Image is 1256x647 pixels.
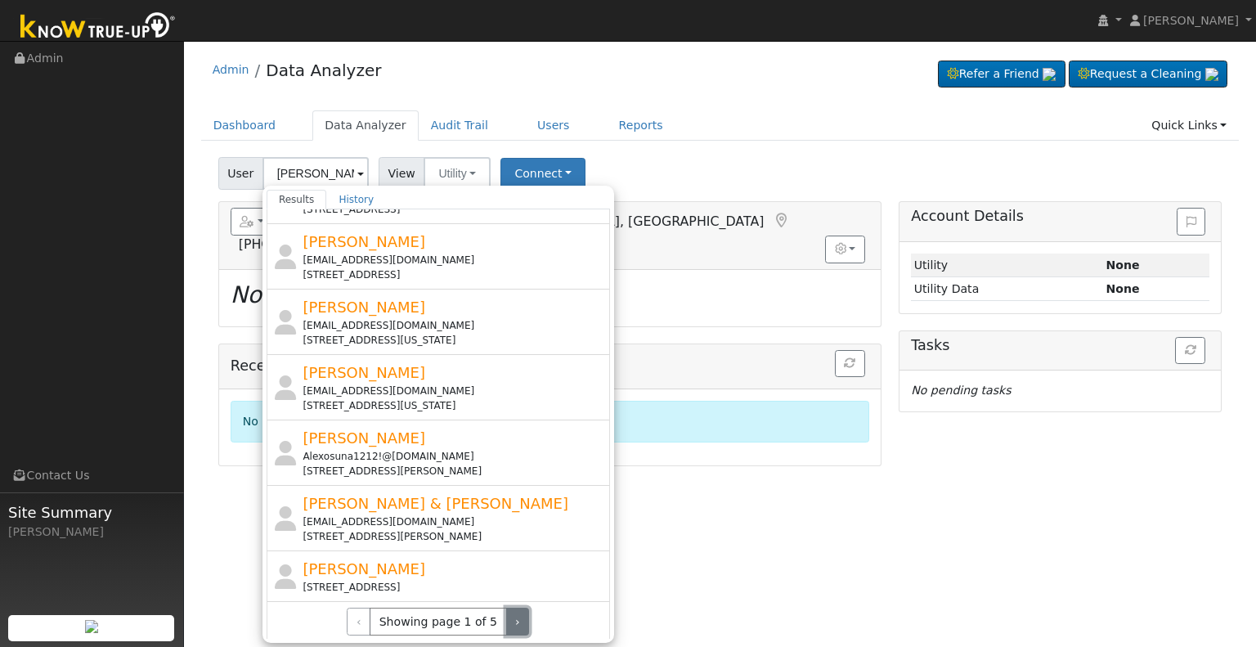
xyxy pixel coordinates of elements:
a: Quick Links [1139,110,1239,141]
a: Audit Trail [419,110,500,141]
span: Showing page 1 of 5 [370,608,506,636]
h5: Account Details [911,208,1209,225]
span: [PERSON_NAME] [303,560,425,577]
div: [STREET_ADDRESS][PERSON_NAME] [303,529,606,544]
i: No Utility connection [231,281,471,308]
div: [STREET_ADDRESS] [303,202,606,217]
span: User [218,157,263,190]
td: Utility [911,254,1103,277]
a: Dashboard [201,110,289,141]
strong: ID: null, authorized: None [1106,258,1139,272]
div: [STREET_ADDRESS] [303,580,606,595]
button: Refresh [1175,337,1205,365]
img: retrieve [85,620,98,633]
a: Results [267,190,327,209]
a: Users [525,110,582,141]
div: Alexosuna1212!@[DOMAIN_NAME] [303,449,606,464]
a: Map [772,213,790,229]
img: retrieve [1043,68,1056,81]
div: [EMAIL_ADDRESS][DOMAIN_NAME] [303,514,606,529]
div: [EMAIL_ADDRESS][DOMAIN_NAME] [303,253,606,267]
button: › [506,608,530,636]
span: Site Summary [8,501,175,523]
a: Refer a Friend [938,61,1065,88]
a: History [326,190,386,209]
span: [PERSON_NAME] [303,299,425,316]
div: [STREET_ADDRESS][US_STATE] [303,398,606,413]
div: [PERSON_NAME] [8,523,175,541]
button: Connect [500,158,585,190]
img: retrieve [1205,68,1218,81]
button: Issue History [1177,208,1205,236]
strong: None [1106,282,1139,295]
span: [PERSON_NAME] [303,233,425,250]
a: Data Analyzer [266,61,381,80]
div: [STREET_ADDRESS][US_STATE] [303,333,606,348]
span: [PERSON_NAME] [303,429,425,447]
div: No recent events [231,401,869,443]
div: [STREET_ADDRESS][PERSON_NAME] [303,464,606,479]
div: [EMAIL_ADDRESS][DOMAIN_NAME] [303,384,606,398]
button: Refresh [835,350,865,378]
span: [PERSON_NAME] [303,364,425,381]
a: Request a Cleaning [1069,61,1227,88]
span: [GEOGRAPHIC_DATA], [GEOGRAPHIC_DATA] [484,213,765,229]
input: Select a User [262,157,369,190]
h5: Recent Events [231,350,869,383]
img: Know True-Up [12,9,184,46]
div: [EMAIL_ADDRESS][DOMAIN_NAME] [303,318,606,333]
h5: Tasks [911,337,1209,354]
a: Data Analyzer [312,110,419,141]
span: [PERSON_NAME] [1143,14,1239,27]
span: View [379,157,425,190]
span: [PERSON_NAME] & [PERSON_NAME] [303,495,568,512]
button: Utility [424,157,491,190]
td: Utility Data [911,277,1103,301]
span: [PHONE_NUMBER] [239,236,357,252]
i: No pending tasks [911,384,1011,397]
a: Admin [213,63,249,76]
a: Reports [607,110,675,141]
div: [STREET_ADDRESS] [303,267,606,282]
